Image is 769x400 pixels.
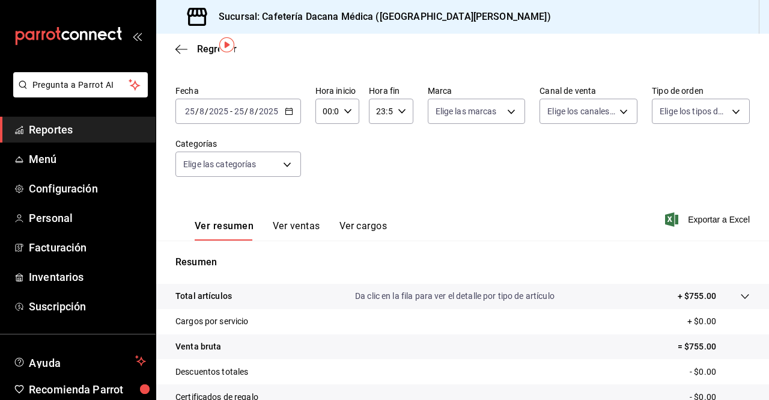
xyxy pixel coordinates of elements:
button: open_drawer_menu [132,31,142,41]
p: Da clic en la fila para ver el detalle por tipo de artículo [355,290,555,303]
input: ---- [208,106,229,116]
p: - $0.00 [690,366,750,378]
label: Tipo de orden [652,87,750,95]
label: Canal de venta [540,87,637,95]
input: -- [234,106,245,116]
span: Recomienda Parrot [29,381,146,398]
span: Reportes [29,122,146,138]
p: Total artículos [175,290,232,303]
button: Regresar [175,43,237,55]
span: Elige las categorías [183,158,257,170]
p: + $755.00 [678,290,716,303]
button: Ver ventas [273,220,320,241]
span: Regresar [197,43,237,55]
img: Tooltip marker [219,37,234,52]
label: Fecha [175,87,301,95]
span: - [230,106,233,116]
p: + $0.00 [687,315,750,328]
label: Categorías [175,140,301,148]
input: -- [199,106,205,116]
label: Hora inicio [315,87,359,95]
button: Ver cargos [339,220,388,241]
button: Ver resumen [195,220,254,241]
span: Configuración [29,180,146,197]
span: / [195,106,199,116]
span: Facturación [29,239,146,256]
input: -- [184,106,195,116]
label: Marca [428,87,526,95]
p: Descuentos totales [175,366,248,378]
input: ---- [258,106,279,116]
span: Elige los canales de venta [547,105,615,117]
span: Inventarios [29,269,146,285]
span: Suscripción [29,298,146,315]
p: = $755.00 [678,340,750,353]
span: Personal [29,210,146,226]
p: Venta bruta [175,340,221,353]
div: navigation tabs [195,220,387,241]
span: Menú [29,151,146,167]
span: Ayuda [29,354,130,368]
p: Cargos por servicio [175,315,249,328]
label: Hora fin [369,87,413,95]
span: / [255,106,258,116]
p: Resumen [175,255,750,269]
input: -- [249,106,255,116]
span: Elige las marcas [436,105,497,117]
span: Elige los tipos de orden [660,105,728,117]
span: / [245,106,248,116]
span: Pregunta a Parrot AI [32,79,129,91]
a: Pregunta a Parrot AI [8,87,148,100]
h3: Sucursal: Cafetería Dacana Médica ([GEOGRAPHIC_DATA][PERSON_NAME]) [209,10,551,24]
button: Exportar a Excel [667,212,750,227]
span: / [205,106,208,116]
button: Pregunta a Parrot AI [13,72,148,97]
